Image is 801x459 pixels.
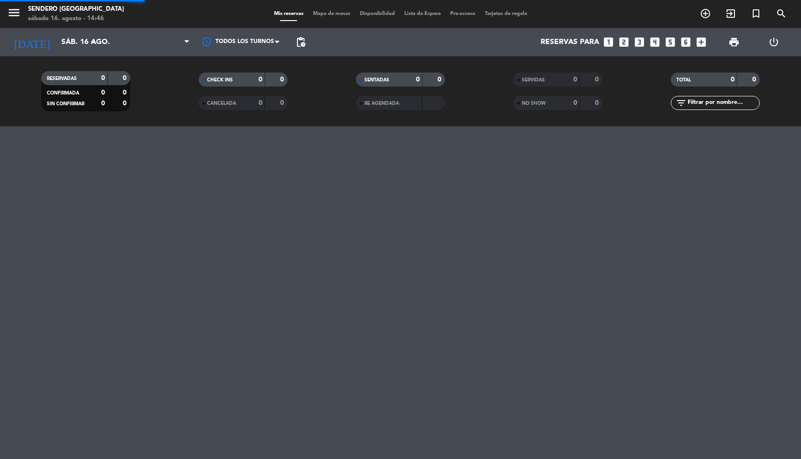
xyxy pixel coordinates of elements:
[269,11,308,16] span: Mis reservas
[416,76,420,83] strong: 0
[123,89,128,96] strong: 0
[101,89,105,96] strong: 0
[123,100,128,107] strong: 0
[649,36,661,48] i: looks_4
[676,78,691,82] span: TOTAL
[680,36,692,48] i: looks_6
[750,8,762,19] i: turned_in_not
[695,36,707,48] i: add_box
[7,6,21,23] button: menu
[259,76,262,83] strong: 0
[618,36,630,48] i: looks_two
[259,100,262,106] strong: 0
[123,75,128,81] strong: 0
[28,14,124,23] div: sábado 16. agosto - 14:46
[602,36,615,48] i: looks_one
[595,100,601,106] strong: 0
[47,91,79,95] span: CONFIRMADA
[687,98,759,108] input: Filtrar por nombre...
[664,36,676,48] i: looks_5
[541,38,599,47] span: Reservas para
[522,101,546,106] span: NO SHOW
[47,76,77,81] span: RESERVADAS
[445,11,480,16] span: Pre-acceso
[280,100,286,106] strong: 0
[308,11,355,16] span: Mapa de mesas
[101,100,105,107] strong: 0
[776,8,787,19] i: search
[207,101,236,106] span: CANCELADA
[633,36,645,48] i: looks_3
[752,76,758,83] strong: 0
[364,78,389,82] span: SENTADAS
[7,6,21,20] i: menu
[522,78,545,82] span: SERVIDAS
[438,76,443,83] strong: 0
[7,32,57,52] i: [DATE]
[573,100,577,106] strong: 0
[47,102,84,106] span: SIN CONFIRMAR
[87,36,98,48] i: arrow_drop_down
[364,101,399,106] span: RE AGENDADA
[573,76,577,83] strong: 0
[728,36,740,48] span: print
[595,76,601,83] strong: 0
[754,28,794,56] div: LOG OUT
[355,11,400,16] span: Disponibilidad
[768,36,779,48] i: power_settings_new
[675,97,687,109] i: filter_list
[400,11,445,16] span: Lista de Espera
[480,11,532,16] span: Tarjetas de regalo
[207,78,233,82] span: CHECK INS
[731,76,734,83] strong: 0
[295,36,306,48] span: pending_actions
[280,76,286,83] strong: 0
[725,8,736,19] i: exit_to_app
[700,8,711,19] i: add_circle_outline
[28,5,124,14] div: Sendero [GEOGRAPHIC_DATA]
[101,75,105,81] strong: 0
